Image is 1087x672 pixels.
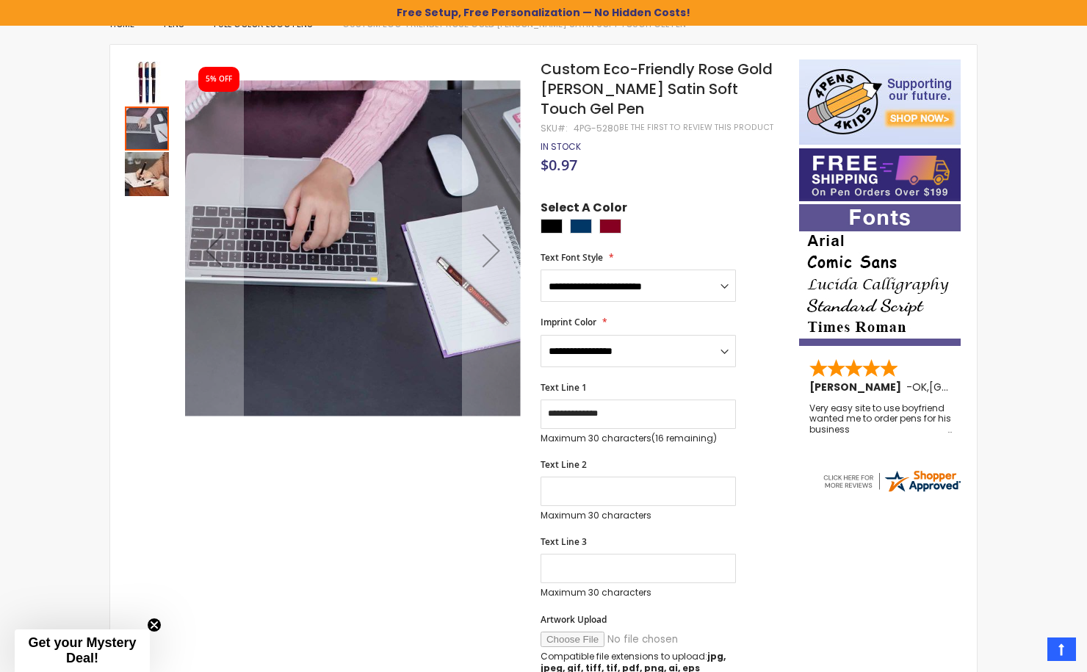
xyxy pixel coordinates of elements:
span: OK [912,380,927,394]
img: Custom Eco-Friendly Rose Gold Earl Satin Soft Touch Gel Pen [125,61,169,105]
img: 4pens 4 kids [799,59,961,145]
img: Custom Eco-Friendly Rose Gold Earl Satin Soft Touch Gel Pen [185,81,521,416]
span: Select A Color [541,200,627,220]
img: Free shipping on orders over $199 [799,148,961,201]
div: Previous [185,59,244,441]
span: Text Line 1 [541,381,587,394]
img: Custom Eco-Friendly Rose Gold Earl Satin Soft Touch Gel Pen [125,152,169,196]
div: Custom Eco-Friendly Rose Gold Earl Satin Soft Touch Gel Pen [125,105,170,151]
a: Top [1047,637,1076,661]
div: Get your Mystery Deal!Close teaser [15,629,150,672]
div: 5% OFF [206,74,232,84]
div: 4PG-5280 [574,123,619,134]
div: Burgundy [599,219,621,234]
span: Text Line 3 [541,535,587,548]
img: font-personalization-examples [799,204,961,346]
p: Maximum 30 characters [541,433,736,444]
div: Very easy site to use boyfriend wanted me to order pens for his business [809,403,952,435]
span: (16 remaining) [651,432,717,444]
p: Maximum 30 characters [541,510,736,521]
span: Imprint Color [541,316,596,328]
span: Artwork Upload [541,613,607,626]
span: [GEOGRAPHIC_DATA] [929,380,1037,394]
span: - , [906,380,1037,394]
div: Custom Eco-Friendly Rose Gold Earl Satin Soft Touch Gel Pen [125,59,170,105]
span: Custom Eco-Friendly Rose Gold [PERSON_NAME] Satin Soft Touch Gel Pen [541,59,773,119]
strong: SKU [541,122,568,134]
span: $0.97 [541,155,577,175]
span: In stock [541,140,581,153]
span: Text Line 2 [541,458,587,471]
img: 4pens.com widget logo [821,468,962,494]
div: Availability [541,141,581,153]
div: Black [541,219,563,234]
div: Custom Eco-Friendly Rose Gold Earl Satin Soft Touch Gel Pen [125,151,169,196]
span: Get your Mystery Deal! [28,635,136,665]
span: Text Font Style [541,251,603,264]
a: Be the first to review this product [619,122,773,133]
button: Close teaser [147,618,162,632]
span: [PERSON_NAME] [809,380,906,394]
div: Navy Blue [570,219,592,234]
p: Maximum 30 characters [541,587,736,599]
a: 4pens.com certificate URL [821,485,962,497]
div: Next [462,59,521,441]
